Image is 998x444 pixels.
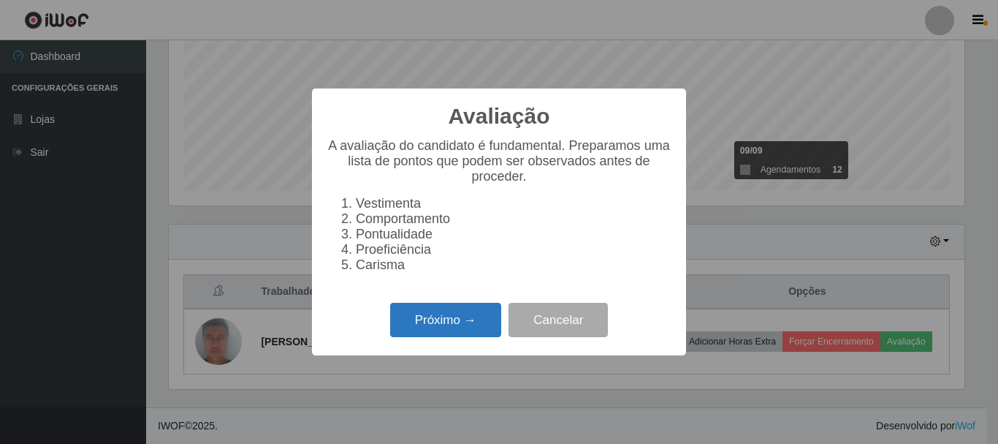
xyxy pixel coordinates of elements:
[356,211,671,227] li: Comportamento
[356,227,671,242] li: Pontualidade
[327,138,671,184] p: A avaliação do candidato é fundamental. Preparamos uma lista de pontos que podem ser observados a...
[449,103,550,129] h2: Avaliação
[356,257,671,273] li: Carisma
[356,242,671,257] li: Proeficiência
[356,196,671,211] li: Vestimenta
[390,303,501,337] button: Próximo →
[508,303,608,337] button: Cancelar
